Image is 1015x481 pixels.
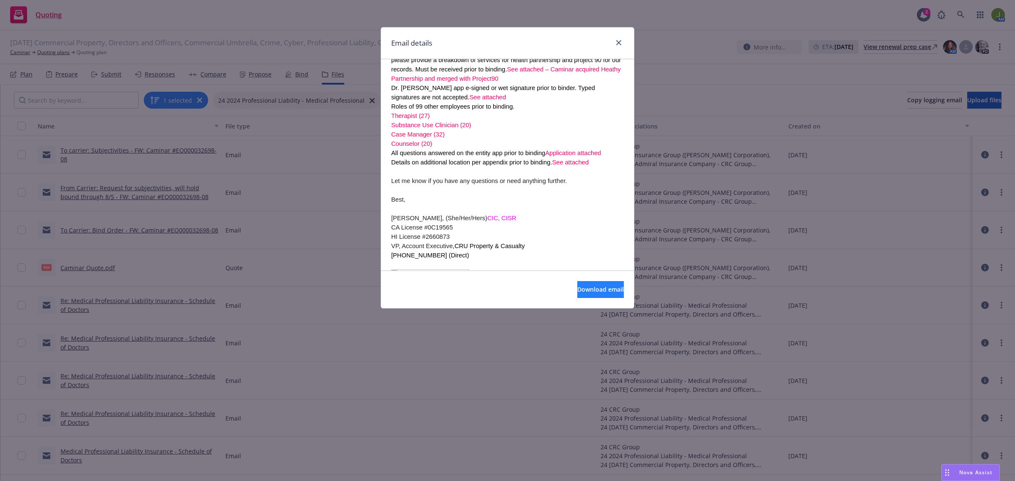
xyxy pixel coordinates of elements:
[453,243,455,249] span: ,
[391,120,624,130] li: Substance Use Clinician (20)
[391,130,624,139] li: Case Manager (32)
[391,139,624,148] li: Counselor (20)
[487,215,516,221] span: CIC, CISR
[959,469,993,476] span: Nova Assist
[469,94,506,101] span: See attached
[391,85,595,101] span: Dr. [PERSON_NAME] app e-signed or wet signature prior to binder. Typed signatures are not accepted.
[614,38,624,48] a: close
[391,159,552,166] span: Details on additional location per appendix prior to binding.
[577,281,624,298] button: Download email
[545,150,601,156] span: Application attached
[391,243,453,249] span: VP, Account Executive
[391,269,469,283] img: image001.png@01DAE7DA.5BDF0440
[942,465,952,481] div: Drag to move
[391,178,567,184] span: Let me know if you have any questions or need anything further.
[391,66,621,82] span: See attached – Caminar acquired Heathy Partnership and merged with Project90
[391,233,450,240] span: HI License #2660873
[391,111,624,120] li: Therapist (27)
[391,47,621,73] span: Please confirm the ownership of Caminar, Health Partnership and Project 90. Also please provide a...
[391,150,545,156] span: All questions answered on the entity app prior to binding
[391,103,515,110] span: Roles of 99 other employees prior to binding.
[391,215,487,221] span: [PERSON_NAME], (She/Her/Hers)
[391,38,432,49] h1: Email details
[455,243,525,249] span: CRU Property & Casualty
[577,285,624,293] span: Download email
[391,252,469,259] span: [PHONE_NUMBER] (Direct)
[941,464,1000,481] button: Nova Assist
[552,159,589,166] span: See attached
[391,224,453,231] span: CA License #0C19565
[391,196,405,203] span: Best,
